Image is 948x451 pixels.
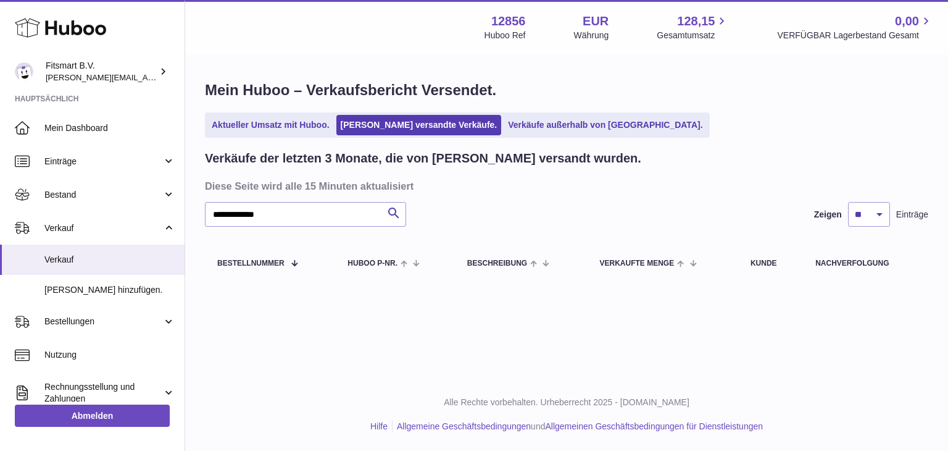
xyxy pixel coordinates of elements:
[46,60,157,83] div: Fitsmart B.V.
[44,349,175,361] span: Nutzung
[44,222,162,234] span: Verkauf
[336,115,502,135] a: [PERSON_NAME] versandte Verkäufe.
[895,13,919,30] span: 0,00
[896,209,928,221] span: Einträge
[397,421,531,431] a: Allgemeine Geschäftsbedingungen
[484,30,526,41] div: Huboo Ref
[370,421,388,431] a: Hilfe
[44,284,175,296] span: [PERSON_NAME] hinzufügen.
[46,72,247,82] span: [PERSON_NAME][EMAIL_ADDRESS][DOMAIN_NAME]
[657,13,729,41] a: 128,15 Gesamtumsatz
[347,259,397,268] span: Huboo P-Nr.
[205,179,925,193] h3: Diese Seite wird alle 15 Minuten aktualisiert
[504,115,707,135] a: Verkäufe außerhalb von [GEOGRAPHIC_DATA].
[583,13,609,30] strong: EUR
[44,254,175,266] span: Verkauf
[44,381,162,405] span: Rechnungsstellung und Zahlungen
[44,316,162,327] span: Bestellungen
[195,397,938,408] p: Alle Rechte vorbehalten. Urheberrecht 2025 - [DOMAIN_NAME]
[491,13,526,30] strong: 12856
[815,259,916,268] div: Nachverfolgung
[217,259,285,268] span: Bestellnummer
[777,30,933,41] span: VERFÜGBAR Lagerbestand Gesamt
[600,259,675,268] span: Verkaufte Menge
[545,421,763,431] a: Allgemeinen Geschäftsbedingungen für Dienstleistungen
[393,421,763,432] li: und
[44,122,175,134] span: Mein Dashboard
[207,115,334,135] a: Aktueller Umsatz mit Huboo.
[205,80,928,100] h1: Mein Huboo – Verkaufsbericht Versendet.
[44,189,162,201] span: Bestand
[205,150,641,167] h2: Verkäufe der letzten 3 Monate, die von [PERSON_NAME] versandt wurden.
[814,209,842,221] label: Zeigen
[15,62,33,81] img: jonathan@leaderoo.com
[677,13,715,30] span: 128,15
[750,259,791,268] div: Kunde
[15,405,170,427] a: Abmelden
[44,156,162,167] span: Einträge
[777,13,933,41] a: 0,00 VERFÜGBAR Lagerbestand Gesamt
[657,30,729,41] span: Gesamtumsatz
[574,30,609,41] div: Währung
[467,259,527,268] span: Beschreibung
